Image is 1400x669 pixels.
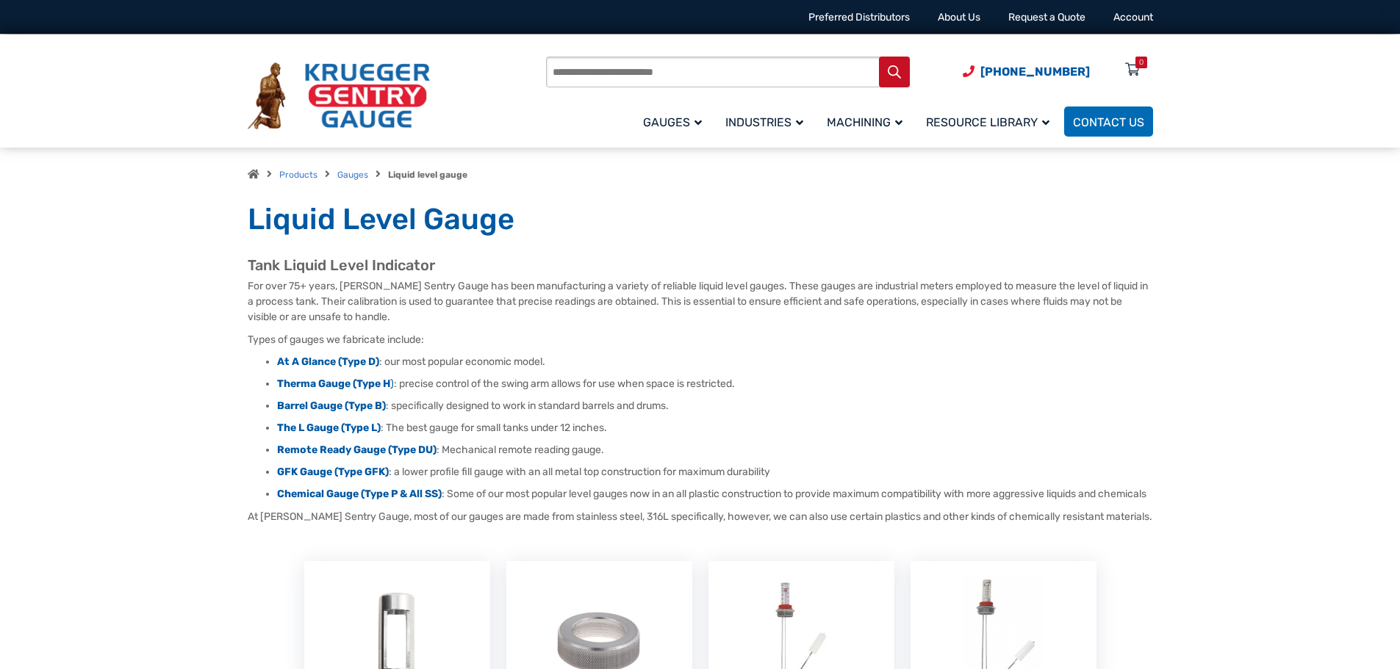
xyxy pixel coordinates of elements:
[1073,115,1144,129] span: Contact Us
[248,332,1153,347] p: Types of gauges we fabricate include:
[808,11,910,23] a: Preferred Distributors
[917,104,1064,139] a: Resource Library
[1139,57,1144,68] div: 0
[717,104,818,139] a: Industries
[277,422,381,434] a: The L Gauge (Type L)
[1113,11,1153,23] a: Account
[1064,106,1153,137] a: Contact Us
[277,443,1153,458] li: : Mechanical remote reading gauge.
[248,278,1153,325] p: For over 75+ years, [PERSON_NAME] Sentry Gauge has been manufacturing a variety of reliable liqui...
[827,115,902,129] span: Machining
[634,104,717,139] a: Gauges
[248,509,1153,524] p: At [PERSON_NAME] Sentry Gauge, most of our gauges are made from stainless steel, 316L specificall...
[279,170,317,180] a: Products
[926,115,1049,129] span: Resource Library
[277,355,1153,369] li: : our most popular economic model.
[277,488,442,500] a: Chemical Gauge (Type P & All SS)
[277,444,437,456] a: Remote Ready Gauge (Type DU)
[643,115,702,129] span: Gauges
[277,399,386,412] a: Barrel Gauge (Type B)
[248,201,1153,238] h1: Liquid Level Gauge
[277,377,1153,391] li: : precise control of the swing arm allows for use when space is restricted.
[248,62,430,130] img: Krueger Sentry Gauge
[248,256,1153,275] h2: Tank Liquid Level Indicator
[980,65,1090,79] span: [PHONE_NUMBER]
[277,355,379,368] a: At A Glance (Type D)
[388,170,467,180] strong: Liquid level gauge
[277,377,390,390] strong: Therma Gauge (Type H
[277,399,1153,413] li: : specifically designed to work in standard barrels and drums.
[818,104,917,139] a: Machining
[277,421,1153,435] li: : The best gauge for small tanks under 12 inches.
[938,11,980,23] a: About Us
[337,170,368,180] a: Gauges
[963,62,1090,81] a: Phone Number (920) 434-8860
[277,377,394,390] a: Therma Gauge (Type H)
[1008,11,1085,23] a: Request a Quote
[725,115,803,129] span: Industries
[277,487,1153,502] li: : Some of our most popular level gauges now in an all plastic construction to provide maximum com...
[277,465,1153,480] li: : a lower profile fill gauge with an all metal top construction for maximum durability
[277,466,389,478] a: GFK Gauge (Type GFK)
